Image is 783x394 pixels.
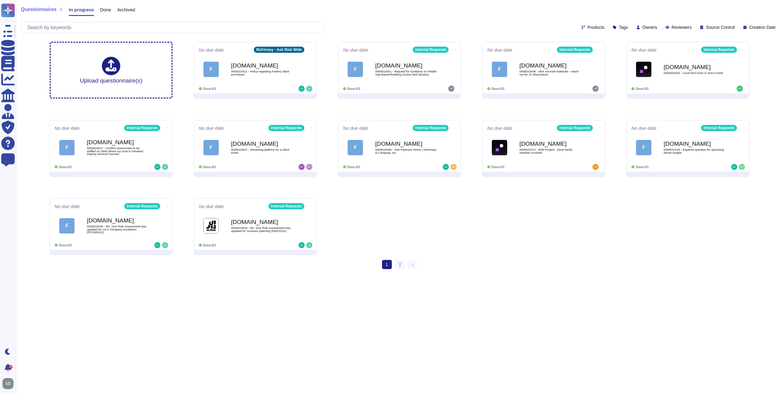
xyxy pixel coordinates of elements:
[299,242,305,248] img: user
[231,226,292,232] span: 0000022034 - Re: Your Risk Assessment was updated for Scenario planning (5450TA01)
[664,148,725,154] span: 0000022143 - Expense question for upcoming dinner tonight
[701,125,737,131] div: Internal Requests
[199,48,224,52] span: No due date
[631,48,657,52] span: No due date
[162,242,168,248] img: user
[492,140,507,155] img: Logo
[231,63,292,68] b: [DOMAIN_NAME]
[382,260,392,269] span: 1
[2,378,13,389] img: user
[124,203,160,209] div: Internal Requests
[87,225,148,234] span: 0000022035 - Re: Your Risk Assessment was updated for UCX Company Incubation (5751WG01)
[636,165,649,169] span: Done: 0/1
[55,204,80,209] span: No due date
[24,22,323,33] input: Search by keywords
[519,148,581,154] span: 0000022372 - EDP Project - close family member involved
[348,140,363,155] div: F
[487,126,512,130] span: No due date
[87,139,148,145] b: [DOMAIN_NAME]
[117,7,135,12] span: Archived
[203,140,219,155] div: F
[268,203,304,209] div: Internal Requests
[306,86,312,92] img: user
[664,64,725,70] b: [DOMAIN_NAME]
[343,48,368,52] span: No due date
[59,244,72,247] span: Done: 0/1
[55,126,80,130] span: No due date
[80,57,142,83] div: Upload questionnaire(s)
[299,164,305,170] img: user
[299,86,305,92] img: user
[231,70,292,76] span: 0000022621 - Policy regarding mistery client purchases
[348,62,363,77] div: F
[100,7,111,12] span: Done
[231,219,292,225] b: [DOMAIN_NAME]
[412,262,413,267] span: ›
[592,86,599,92] img: user
[59,165,72,169] span: Done: 0/1
[413,125,449,131] div: Internal Requests
[231,148,292,154] span: 0000022607 - Streaming platform for a client event
[124,125,160,131] div: Internal Requests
[592,164,599,170] img: user
[306,242,312,248] img: user
[203,165,216,169] span: Done: 0/1
[487,48,512,52] span: No due date
[672,25,692,29] span: Reviewers
[254,47,304,53] div: McKinsey - Ask Risk Wide
[343,126,368,130] span: No due date
[69,7,94,12] span: In progress
[306,164,312,170] img: user
[636,140,651,155] div: F
[21,7,56,12] span: Questionnaires
[701,47,737,53] div: Internal Requests
[199,126,224,130] span: No due date
[588,25,604,29] span: Products
[619,25,628,29] span: Tags
[749,25,776,29] span: Creation Date
[664,141,725,147] b: [DOMAIN_NAME]
[154,242,160,248] img: user
[636,62,651,77] img: Logo
[450,164,457,170] img: user
[203,244,216,247] span: Done: 0/1
[492,165,504,169] span: Done: 0/1
[413,47,449,53] div: Internal Requests
[87,218,148,223] b: [DOMAIN_NAME]
[706,25,735,29] span: Source Control
[375,63,437,68] b: [DOMAIN_NAME]
[347,165,360,169] span: Done: 0/1
[203,218,219,234] img: Logo
[375,141,437,147] b: [DOMAIN_NAME]
[642,25,657,29] span: Owners
[375,148,437,154] span: 0000022556 - GMI Payment Terms | McKinsey & Company, Inc.
[519,141,581,147] b: [DOMAIN_NAME]
[443,164,449,170] img: user
[268,125,304,131] div: Internal Requests
[519,70,581,76] span: 0000022648 - McK sourced materials - reach-out for JV discussions
[448,86,454,92] img: user
[395,260,405,269] a: 2
[664,71,725,75] span: 0000022633 - Local MAC/Gen AI and AI tools
[87,147,148,156] span: 0000022617 - Conflict assessment to be staffed on client where my Aunt is Assistant Deputy Genera...
[9,365,13,369] div: 9+
[203,62,219,77] div: F
[375,70,437,76] span: 0000022651 - Request for Guidance on Mobile App-Based Building Access and Services
[557,125,593,131] div: Internal Requests
[731,164,737,170] img: user
[557,47,593,53] div: Internal Requests
[492,87,504,91] span: Done: 0/1
[203,87,216,91] span: Done: 0/1
[59,218,75,234] div: F
[1,377,18,390] button: user
[162,164,168,170] img: user
[519,63,581,68] b: [DOMAIN_NAME]
[231,141,292,147] b: [DOMAIN_NAME]
[739,164,745,170] img: user
[631,126,657,130] span: No due date
[636,87,649,91] span: Done: 0/1
[347,87,360,91] span: Done: 0/1
[199,204,224,209] span: No due date
[154,164,160,170] img: user
[59,140,75,155] div: F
